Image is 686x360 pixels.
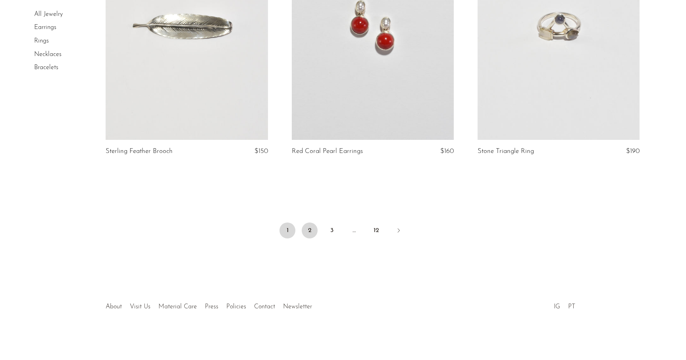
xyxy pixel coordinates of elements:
[279,223,295,238] span: 1
[324,223,340,238] a: 3
[34,38,49,44] a: Rings
[34,64,58,71] a: Bracelets
[302,223,318,238] a: 2
[34,25,56,31] a: Earrings
[346,223,362,238] span: …
[391,223,407,240] a: Next
[568,304,575,310] a: PT
[550,297,579,312] ul: Social Medias
[106,148,173,155] a: Sterling Feather Brooch
[106,304,122,310] a: About
[34,11,63,17] a: All Jewelry
[34,51,62,58] a: Necklaces
[254,148,268,155] span: $150
[292,148,363,155] a: Red Coral Pearl Earrings
[130,304,150,310] a: Visit Us
[440,148,454,155] span: $160
[554,304,560,310] a: IG
[478,148,534,155] a: Stone Triangle Ring
[102,297,316,312] ul: Quick links
[158,304,197,310] a: Material Care
[368,223,384,238] a: 12
[626,148,640,155] span: $190
[226,304,246,310] a: Policies
[205,304,218,310] a: Press
[254,304,275,310] a: Contact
